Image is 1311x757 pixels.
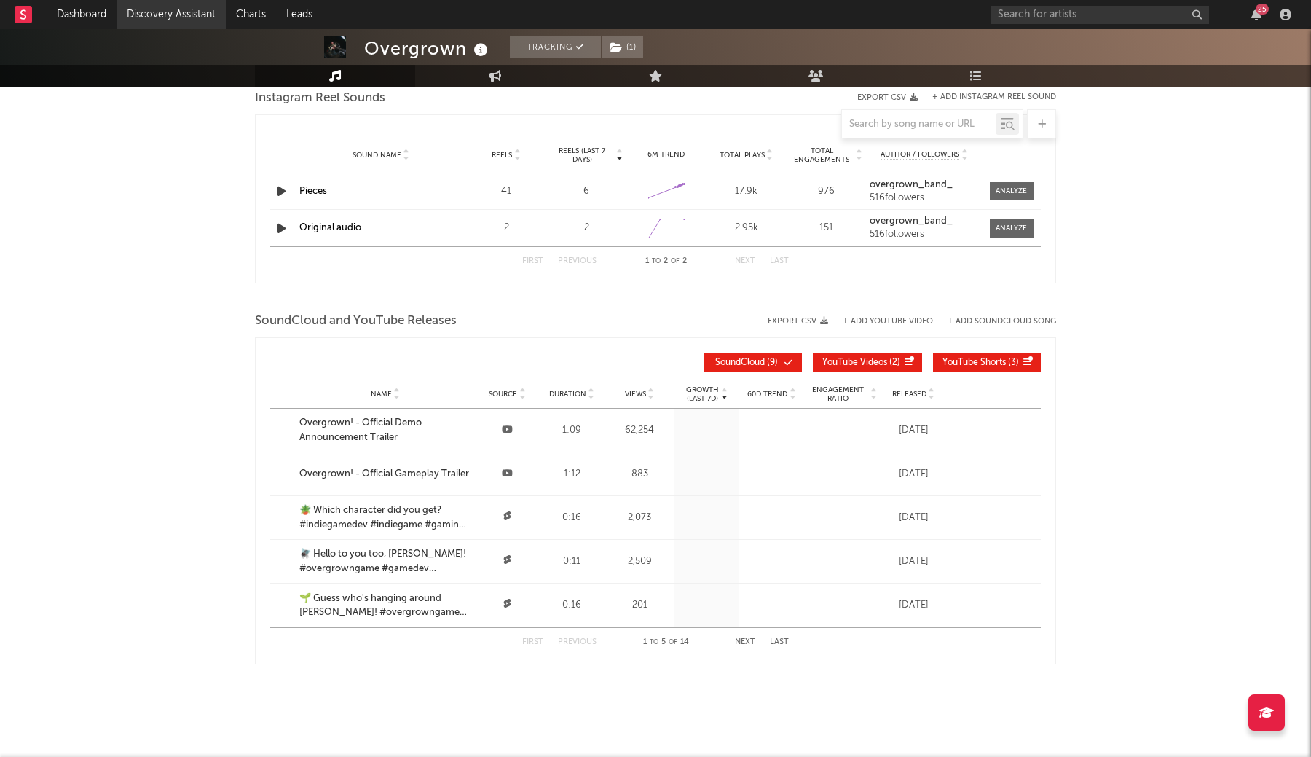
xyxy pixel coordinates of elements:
button: YouTube Shorts(3) [933,353,1041,372]
span: Reels (last 7 days) [550,146,614,164]
div: 516 followers [870,193,979,203]
a: 🪴 Which character did you get? #indiegamedev #indiegame #gaming #game [299,503,471,532]
div: 1:09 [543,423,601,438]
button: First [522,257,543,265]
div: Overgrown [364,36,492,60]
span: Engagement Ratio [808,385,868,403]
div: 976 [790,184,863,199]
p: Growth [686,385,719,394]
div: 2 [470,221,543,235]
span: YouTube Shorts [942,358,1006,367]
button: Export CSV [857,93,918,102]
a: Overgrown! - Official Demo Announcement Trailer [299,416,471,444]
span: Author / Followers [881,150,959,160]
div: 883 [608,467,672,482]
div: 1 5 14 [626,634,706,651]
a: Overgrown! - Official Gameplay Trailer [299,467,471,482]
span: ( 1 ) [601,36,644,58]
button: + Add Instagram Reel Sound [932,93,1056,101]
a: 🪰 Hello to you too, [PERSON_NAME]! #overgrowngame #gamedev #indiegamedev #indiegame #videogames #... [299,547,471,576]
span: to [652,258,661,264]
div: 0:16 [543,511,601,525]
div: 0:11 [543,554,601,569]
span: Sound Name [353,151,401,160]
button: 25 [1251,9,1261,20]
strong: overgrown_band_ [870,180,953,189]
span: ( 9 ) [713,358,780,367]
span: Reels [492,151,512,160]
div: 25 [1256,4,1269,15]
button: Next [735,638,755,646]
button: First [522,638,543,646]
div: 17.9k [710,184,783,199]
button: + Add SoundCloud Song [948,318,1056,326]
span: Duration [549,390,586,399]
button: + Add SoundCloud Song [933,318,1056,326]
div: [DATE] [884,598,942,613]
div: 2.95k [710,221,783,235]
div: 201 [608,598,672,613]
button: Export CSV [768,317,828,326]
div: [DATE] [884,423,942,438]
strong: overgrown_band_ [870,216,953,226]
button: Previous [558,638,597,646]
div: 62,254 [608,423,672,438]
button: YouTube Videos(2) [813,353,922,372]
div: [DATE] [884,554,942,569]
span: 60D Trend [747,390,787,399]
div: 1 2 2 [626,253,706,270]
span: Released [892,390,926,399]
div: 2,073 [608,511,672,525]
input: Search for artists [991,6,1209,24]
div: 6 [550,184,623,199]
a: overgrown_band_ [870,180,979,190]
div: 2,509 [608,554,672,569]
span: Views [625,390,646,399]
div: [DATE] [884,467,942,482]
div: 0:16 [543,598,601,613]
button: Previous [558,257,597,265]
div: 1:12 [543,467,601,482]
span: Total Plays [720,151,765,160]
div: [DATE] [884,511,942,525]
span: to [650,639,658,646]
input: Search by song name or URL [842,119,996,130]
span: ( 3 ) [942,358,1019,367]
a: overgrown_band_ [870,216,979,227]
a: Pieces [299,187,327,196]
div: 516 followers [870,230,979,240]
button: Last [770,638,789,646]
span: SoundCloud [715,358,765,367]
span: of [669,639,677,646]
span: Source [489,390,517,399]
button: SoundCloud(9) [704,353,802,372]
button: Tracking [510,36,601,58]
button: Last [770,257,789,265]
button: + Add YouTube Video [843,318,933,326]
span: SoundCloud and YouTube Releases [255,313,457,330]
div: 6M Trend [630,149,703,160]
a: 🌱 Guess who's hanging around [PERSON_NAME]! #overgrowngame #gamedev #indiegamedev #indiegame #gaming [299,592,471,620]
div: 41 [470,184,543,199]
span: ( 2 ) [822,358,900,367]
span: Total Engagements [790,146,854,164]
a: Original audio [299,223,361,232]
button: Next [735,257,755,265]
span: of [671,258,680,264]
div: 151 [790,221,863,235]
span: YouTube Videos [822,358,887,367]
div: + Add Instagram Reel Sound [918,93,1056,101]
div: + Add YouTube Video [828,318,933,326]
span: Instagram Reel Sounds [255,90,385,107]
button: (1) [602,36,643,58]
div: 2 [550,221,623,235]
span: Name [371,390,392,399]
p: (Last 7d) [686,394,719,403]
